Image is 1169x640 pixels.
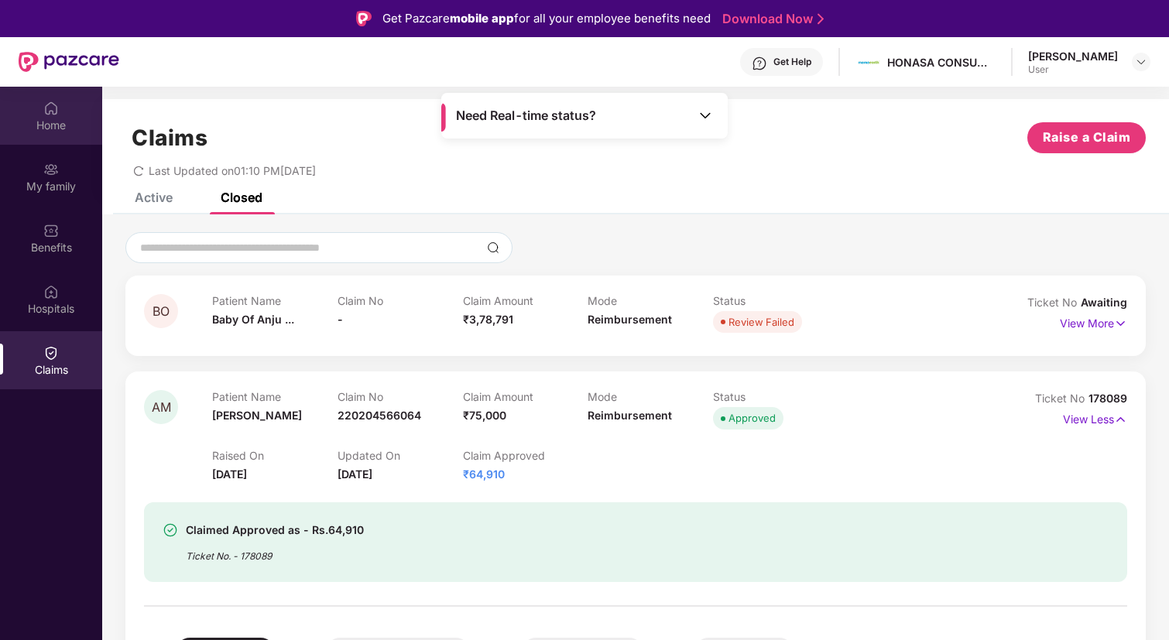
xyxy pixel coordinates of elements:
img: svg+xml;base64,PHN2ZyBpZD0iQ2xhaW0iIHhtbG5zPSJodHRwOi8vd3d3LnczLm9yZy8yMDAwL3N2ZyIgd2lkdGg9IjIwIi... [43,345,59,361]
div: Get Help [773,56,811,68]
p: Claim Amount [463,390,588,403]
span: Awaiting [1081,296,1127,309]
span: Ticket No [1035,392,1088,405]
span: ₹75,000 [463,409,506,422]
span: [DATE] [212,467,247,481]
p: Status [713,294,838,307]
span: redo [133,164,144,177]
span: Reimbursement [588,409,672,422]
h1: Claims [132,125,207,151]
p: Claim Amount [463,294,588,307]
div: Get Pazcare for all your employee benefits need [382,9,711,28]
p: View Less [1063,407,1127,428]
img: Logo [356,11,372,26]
span: 220204566064 [338,409,421,422]
p: Raised On [212,449,338,462]
span: Need Real-time status? [456,108,596,124]
strong: mobile app [450,11,514,26]
p: Patient Name [212,390,338,403]
img: Stroke [818,11,824,27]
div: Ticket No. - 178089 [186,539,364,563]
div: HONASA CONSUMER LIMITED [887,55,996,70]
p: Mode [588,294,713,307]
p: Claim Approved [463,449,588,462]
div: Review Failed [728,314,794,330]
div: Closed [221,190,262,205]
img: New Pazcare Logo [19,52,119,72]
span: Baby Of Anju ... [212,313,294,326]
div: Claimed Approved as - Rs.64,910 [186,521,364,539]
div: User [1028,63,1118,76]
span: ₹64,910 [463,467,505,481]
img: svg+xml;base64,PHN2ZyBpZD0iU2VhcmNoLTMyeDMyIiB4bWxucz0iaHR0cDovL3d3dy53My5vcmcvMjAwMC9zdmciIHdpZH... [487,241,499,254]
img: svg+xml;base64,PHN2ZyBpZD0iSG9tZSIgeG1sbnM9Imh0dHA6Ly93d3cudzMub3JnLzIwMDAvc3ZnIiB3aWR0aD0iMjAiIG... [43,101,59,116]
span: ₹3,78,791 [463,313,513,326]
img: svg+xml;base64,PHN2ZyBpZD0iU3VjY2Vzcy0zMngzMiIgeG1sbnM9Imh0dHA6Ly93d3cudzMub3JnLzIwMDAvc3ZnIiB3aW... [163,522,178,538]
img: Mamaearth%20Logo.jpg [858,51,880,74]
img: Toggle Icon [698,108,713,123]
span: BO [153,305,170,318]
span: - [338,313,343,326]
p: Status [713,390,838,403]
p: Patient Name [212,294,338,307]
img: svg+xml;base64,PHN2ZyBpZD0iQmVuZWZpdHMiIHhtbG5zPSJodHRwOi8vd3d3LnczLm9yZy8yMDAwL3N2ZyIgd2lkdGg9Ij... [43,223,59,238]
span: Ticket No [1027,296,1081,309]
span: Reimbursement [588,313,672,326]
div: Approved [728,410,776,426]
p: Claim No [338,294,463,307]
p: View More [1060,311,1127,332]
p: Claim No [338,390,463,403]
span: [DATE] [338,467,372,481]
span: [PERSON_NAME] [212,409,302,422]
img: svg+xml;base64,PHN2ZyB3aWR0aD0iMjAiIGhlaWdodD0iMjAiIHZpZXdCb3g9IjAgMCAyMCAyMCIgZmlsbD0ibm9uZSIgeG... [43,162,59,177]
a: Download Now [722,11,819,27]
img: svg+xml;base64,PHN2ZyBpZD0iRHJvcGRvd24tMzJ4MzIiIHhtbG5zPSJodHRwOi8vd3d3LnczLm9yZy8yMDAwL3N2ZyIgd2... [1135,56,1147,68]
img: svg+xml;base64,PHN2ZyB4bWxucz0iaHR0cDovL3d3dy53My5vcmcvMjAwMC9zdmciIHdpZHRoPSIxNyIgaGVpZ2h0PSIxNy... [1114,315,1127,332]
div: Active [135,190,173,205]
button: Raise a Claim [1027,122,1146,153]
p: Updated On [338,449,463,462]
img: svg+xml;base64,PHN2ZyBpZD0iSG9zcGl0YWxzIiB4bWxucz0iaHR0cDovL3d3dy53My5vcmcvMjAwMC9zdmciIHdpZHRoPS... [43,284,59,299]
span: Last Updated on 01:10 PM[DATE] [149,164,316,177]
img: svg+xml;base64,PHN2ZyBpZD0iSGVscC0zMngzMiIgeG1sbnM9Imh0dHA6Ly93d3cudzMub3JnLzIwMDAvc3ZnIiB3aWR0aD... [752,56,767,71]
span: Raise a Claim [1043,128,1131,147]
p: Mode [588,390,713,403]
img: svg+xml;base64,PHN2ZyB4bWxucz0iaHR0cDovL3d3dy53My5vcmcvMjAwMC9zdmciIHdpZHRoPSIxNyIgaGVpZ2h0PSIxNy... [1114,411,1127,428]
span: AM [152,401,171,414]
span: 178089 [1088,392,1127,405]
div: [PERSON_NAME] [1028,49,1118,63]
